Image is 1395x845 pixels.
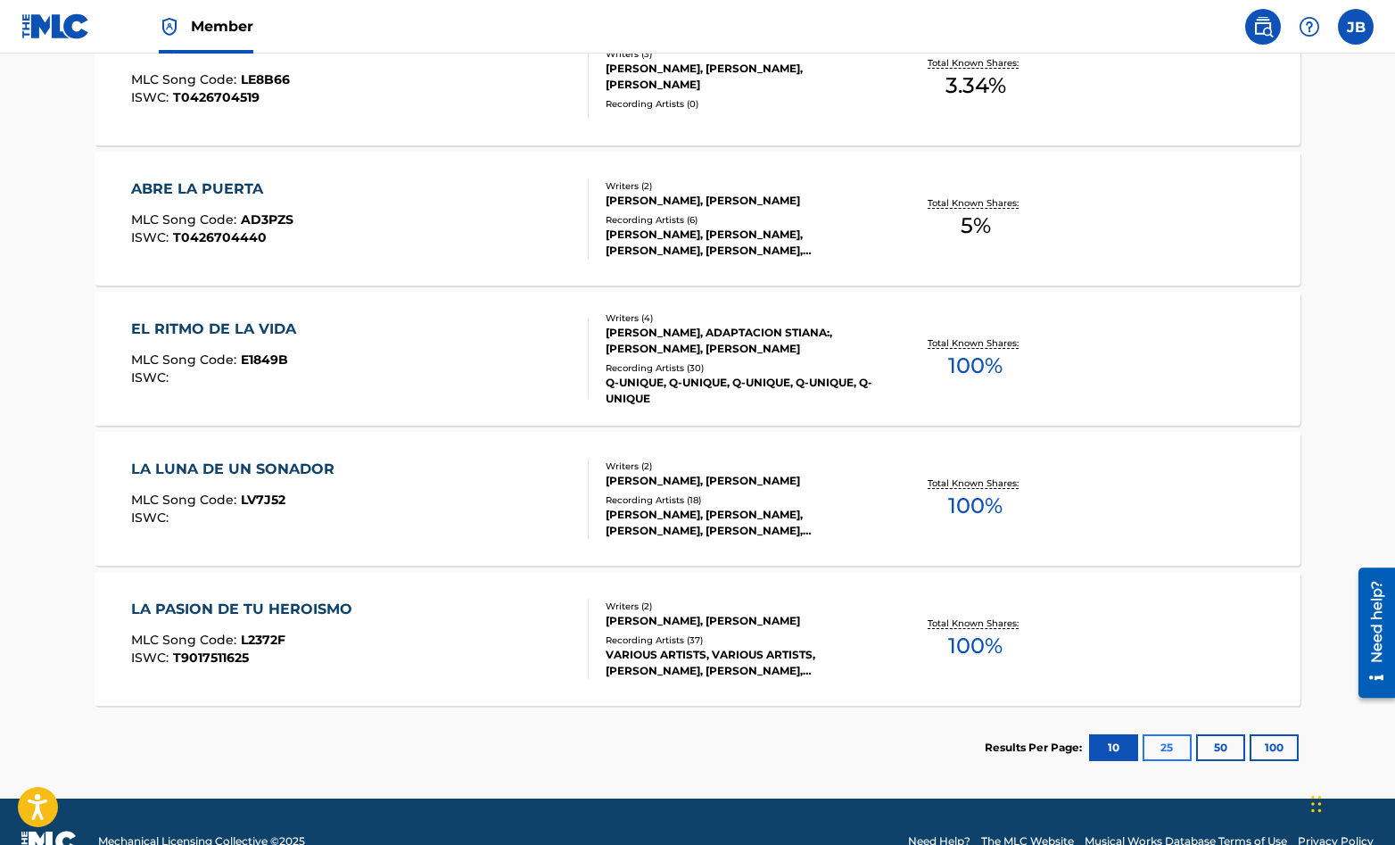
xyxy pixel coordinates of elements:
[131,71,241,87] span: MLC Song Code :
[1252,16,1274,37] img: search
[241,211,293,228] span: AD3PZS
[1292,9,1327,45] div: Help
[241,632,285,648] span: L2372F
[606,227,875,259] div: [PERSON_NAME], [PERSON_NAME], [PERSON_NAME], [PERSON_NAME], [PERSON_NAME]
[21,13,90,39] img: MLC Logo
[131,650,173,666] span: ISWC :
[606,61,875,93] div: [PERSON_NAME], [PERSON_NAME], [PERSON_NAME]
[1143,734,1192,761] button: 25
[948,630,1003,662] span: 100 %
[606,473,875,489] div: [PERSON_NAME], [PERSON_NAME]
[241,352,288,368] span: E1849B
[131,599,361,620] div: LA PASION DE TU HEROISMO
[606,460,875,473] div: Writers ( 2 )
[606,507,875,539] div: [PERSON_NAME], [PERSON_NAME], [PERSON_NAME], [PERSON_NAME], [PERSON_NAME]
[606,179,875,193] div: Writers ( 2 )
[928,476,1023,490] p: Total Known Shares:
[928,196,1023,210] p: Total Known Shares:
[131,509,173,526] span: ISWC :
[173,229,267,245] span: T0426704440
[1250,734,1299,761] button: 100
[1089,734,1138,761] button: 10
[928,336,1023,350] p: Total Known Shares:
[945,70,1006,102] span: 3.34 %
[95,292,1300,426] a: EL RITMO DE LA VIDAMLC Song Code:E1849BISWC:Writers (4)[PERSON_NAME], ADAPTACION STIANA:, [PERSON...
[131,369,173,385] span: ISWC :
[606,311,875,325] div: Writers ( 4 )
[961,210,991,242] span: 5 %
[928,56,1023,70] p: Total Known Shares:
[131,459,343,480] div: LA LUNA DE UN SONADOR
[173,89,260,105] span: T0426704519
[606,600,875,613] div: Writers ( 2 )
[606,97,875,111] div: Recording Artists ( 0 )
[241,71,290,87] span: LE8B66
[1345,560,1395,704] iframe: Resource Center
[131,178,293,200] div: ABRE LA PUERTA
[606,647,875,679] div: VARIOUS ARTISTS, VARIOUS ARTISTS, [PERSON_NAME], [PERSON_NAME], [PERSON_NAME]
[1306,759,1395,845] iframe: Chat Widget
[948,490,1003,522] span: 100 %
[928,617,1023,630] p: Total Known Shares:
[95,572,1300,706] a: LA PASION DE TU HEROISMOMLC Song Code:L2372FISWC:T9017511625Writers (2)[PERSON_NAME], [PERSON_NAM...
[606,361,875,375] div: Recording Artists ( 30 )
[1245,9,1281,45] a: Public Search
[606,325,875,357] div: [PERSON_NAME], ADAPTACION STIANA:, [PERSON_NAME], [PERSON_NAME]
[131,211,241,228] span: MLC Song Code :
[95,152,1300,286] a: ABRE LA PUERTAMLC Song Code:AD3PZSISWC:T0426704440Writers (2)[PERSON_NAME], [PERSON_NAME]Recordin...
[1196,734,1245,761] button: 50
[131,632,241,648] span: MLC Song Code :
[159,16,180,37] img: Top Rightsholder
[606,47,875,61] div: Writers ( 3 )
[131,229,173,245] span: ISWC :
[131,89,173,105] span: ISWC :
[606,375,875,407] div: Q-UNIQUE, Q-UNIQUE, Q-UNIQUE, Q-UNIQUE, Q-UNIQUE
[1311,777,1322,831] div: Drag
[131,492,241,508] span: MLC Song Code :
[985,740,1086,756] p: Results Per Page:
[241,492,285,508] span: LV7J52
[606,213,875,227] div: Recording Artists ( 6 )
[606,634,875,647] div: Recording Artists ( 37 )
[606,493,875,507] div: Recording Artists ( 18 )
[606,613,875,629] div: [PERSON_NAME], [PERSON_NAME]
[173,650,249,666] span: T9017511625
[606,193,875,209] div: [PERSON_NAME], [PERSON_NAME]
[95,12,1300,145] a: LA RULETAMLC Song Code:LE8B66ISWC:T0426704519Writers (3)[PERSON_NAME], [PERSON_NAME], [PERSON_NAM...
[191,16,253,37] span: Member
[131,352,241,368] span: MLC Song Code :
[95,432,1300,566] a: LA LUNA DE UN SONADORMLC Song Code:LV7J52ISWC:Writers (2)[PERSON_NAME], [PERSON_NAME]Recording Ar...
[1338,9,1374,45] div: User Menu
[948,350,1003,382] span: 100 %
[131,319,305,340] div: EL RITMO DE LA VIDA
[1299,16,1320,37] img: help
